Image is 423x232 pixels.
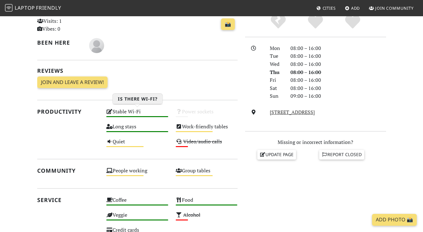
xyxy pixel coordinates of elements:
s: Alcohol [183,211,200,218]
div: Veggie [103,210,172,225]
div: 08:00 – 16:00 [287,68,390,77]
div: Thu [266,68,287,77]
div: Group tables [172,166,241,181]
div: Coffee [103,195,172,210]
div: 08:00 – 16:00 [287,84,390,92]
span: Friendly [36,4,61,11]
p: Missing or incorrect information? [245,138,386,146]
div: Work-friendly tables [172,122,241,137]
a: Join Community [366,2,416,14]
a: LaptopFriendly LaptopFriendly [5,3,61,14]
span: A S [89,42,104,48]
a: Update page [257,150,296,159]
div: Sat [266,84,287,92]
img: LaptopFriendly [5,4,13,12]
div: 08:00 – 16:00 [287,60,390,68]
a: [STREET_ADDRESS] [270,109,315,116]
h2: Community [37,167,99,174]
span: Add [351,5,360,11]
div: Sun [266,92,287,100]
s: Video/audio calls [183,138,222,145]
h2: Been here [37,39,82,46]
h2: Productivity [37,108,99,115]
div: Food [172,195,241,210]
img: blank-535327c66bd565773addf3077783bbfce4b00ec00e9fd257753287c682c7fa38.png [89,38,104,53]
span: Laptop [15,4,35,11]
div: 08:00 – 16:00 [287,44,390,52]
div: Tue [266,52,287,60]
div: Power sockets [172,107,241,122]
a: Add [342,2,363,14]
div: Mon [266,44,287,52]
div: Wed [266,60,287,68]
div: 09:00 – 16:00 [287,92,390,100]
a: Report closed [319,150,364,159]
a: Add Photo 📸 [372,214,417,226]
a: 📸 [221,18,235,30]
span: Join Community [375,5,414,11]
h2: Reviews [37,67,238,74]
div: Yes [297,14,334,30]
div: Fri [266,76,287,84]
h3: Is there Wi-Fi? [113,94,163,104]
div: 08:00 – 16:00 [287,76,390,84]
div: Stable Wi-Fi [103,107,172,122]
div: Quiet [103,137,172,152]
span: Cities [323,5,336,11]
div: No [260,14,297,30]
div: People working [103,166,172,181]
a: Cities [314,2,338,14]
p: Visits: 1 Vibes: 0 [37,17,99,33]
div: Definitely! [334,14,371,30]
div: Long stays [103,122,172,137]
div: 08:00 – 16:00 [287,52,390,60]
h2: Service [37,197,99,203]
a: Join and leave a review! [37,77,108,88]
